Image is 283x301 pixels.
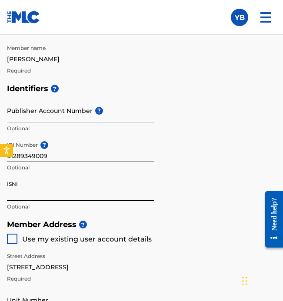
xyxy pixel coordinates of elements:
[79,221,87,228] span: ?
[7,67,154,75] p: Required
[7,125,154,132] p: Optional
[7,11,40,23] img: MLC Logo
[259,185,283,255] iframe: Resource Center
[95,107,103,115] span: ?
[255,7,276,28] img: menu
[7,275,276,283] p: Required
[7,215,276,234] h5: Member Address
[22,235,152,243] span: Use my existing user account details
[51,85,59,93] span: ?
[7,164,154,172] p: Optional
[7,79,276,98] h5: Identifiers
[7,203,154,211] p: Optional
[240,259,283,301] iframe: Chat Widget
[40,141,48,149] span: ?
[242,268,247,294] div: Drag
[231,9,248,26] div: User Menu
